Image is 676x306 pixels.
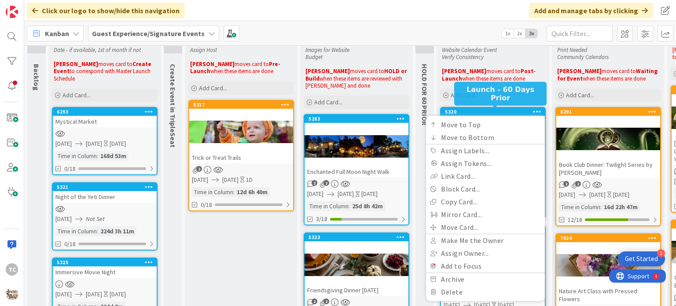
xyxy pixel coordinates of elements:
[312,180,317,186] span: 2
[560,235,660,241] div: 7834
[222,175,239,184] span: [DATE]
[525,29,537,38] span: 3x
[556,234,660,242] div: 7834
[547,26,613,41] input: Quick Filter...
[86,290,102,299] span: [DATE]
[53,266,157,278] div: Immersive Movie Night
[426,131,545,144] a: Move to Bottom
[27,3,185,18] div: Click our logo to show/hide this navigation
[307,201,349,211] div: Time in Column
[462,75,525,82] span: when these items are done
[657,249,665,257] div: 1
[445,109,545,115] div: 5320
[62,91,91,99] span: Add Card...
[189,101,293,163] div: 5317Trick or Treat Trails
[426,286,545,299] a: Delete
[442,46,497,54] em: Website Calendar Event
[563,181,569,187] span: 2
[307,189,323,199] span: [DATE]
[556,285,660,305] div: Nature Art Class with Pressed Flowers
[426,221,545,234] a: Move Card...
[559,190,575,199] span: [DATE]
[426,208,545,221] a: Mirror Card...
[426,118,545,131] a: Move to Top
[86,139,102,148] span: [DATE]
[53,108,157,127] div: 6293Mystical Market
[613,190,629,199] div: [DATE]
[233,187,235,197] span: :
[110,139,126,148] div: [DATE]
[583,75,646,82] span: when these items are done
[86,215,105,223] i: Not Set
[305,46,349,54] em: Images for Website
[55,214,72,224] span: [DATE]
[426,234,545,247] a: Make Me the Owner
[305,115,408,123] div: 5283
[602,202,640,212] div: 16d 22h 47m
[246,175,253,184] div: 1D
[557,46,587,54] em: Print Needed
[98,226,136,236] div: 224d 3h 11m
[53,258,157,278] div: 5325Immersive Movie Night
[6,6,18,18] img: Visit kanbanzone.com
[304,114,409,225] a: 5283Enchanted Full Moon Night Walk[DATE][DATE][DATE]Time in Column:25d 8h 42m3/18
[442,53,484,61] em: Verify Consistency
[309,234,408,240] div: 5323
[514,29,525,38] span: 2x
[53,183,157,191] div: 5321
[57,259,157,265] div: 5325
[556,159,660,178] div: Book Club Dinner: Twilight Series by [PERSON_NAME]
[556,234,660,305] div: 7834Nature Art Class with Pressed Flowers
[53,191,157,203] div: Night of the Yeti Dinner
[32,64,41,91] span: Backlog
[314,98,342,106] span: Add Card...
[312,299,317,304] span: 2
[188,100,294,211] a: 5317Trick or Treat Trails[DATE][DATE]1DTime in Column:12d 6h 40m0/18
[575,181,581,187] span: 2
[169,64,177,147] span: Create Event in TripleSeat
[54,67,152,82] span: to correspond with Master Launch Schedule
[486,67,521,75] span: moves card to
[556,108,660,178] div: 6291Book Club Dinner: Twilight Series by [PERSON_NAME]
[361,189,378,199] div: [DATE]
[55,290,72,299] span: [DATE]
[199,84,227,92] span: Add Card...
[192,175,208,184] span: [DATE]
[189,101,293,109] div: 5317
[97,151,98,161] span: :
[305,284,408,296] div: Friendsgiving Dinner [DATE]
[442,67,486,75] strong: [PERSON_NAME]
[557,67,602,75] strong: [PERSON_NAME]
[323,180,329,186] span: 2
[618,251,665,266] div: Open Get Started checklist, remaining modules: 1
[350,67,384,75] span: moves card to
[426,144,545,157] a: Assign Labels...
[309,116,408,122] div: 5283
[529,3,653,18] div: Add and manage tabs by clicking
[556,108,660,116] div: 6291
[305,166,408,177] div: Enchanted Full Moon Night Walk
[559,202,600,212] div: Time in Column
[305,53,323,61] em: Budget
[305,115,408,177] div: 5283Enchanted Full Moon Night Walk
[589,190,606,199] span: [DATE]
[305,75,404,89] span: when these items are reviewed with [PERSON_NAME] and done
[64,240,76,249] span: 0/18
[305,67,350,75] strong: [PERSON_NAME]
[426,247,545,260] a: Assign Owner...
[98,60,132,68] span: moves card to
[420,64,429,125] span: HOLD FOR 60 PRIOR
[441,108,545,170] div: 5320Move to TopMove to BottomAssign Labels...Assign Tokens...Link Card...Block Card...Copy Card.....
[316,214,327,224] span: 3/18
[57,109,157,115] div: 6293
[64,164,76,173] span: 0/18
[45,28,69,39] span: Kanban
[52,182,158,251] a: 5321Night of the Yeti Dinner[DATE]Not SetTime in Column:224d 3h 11m0/18
[97,226,98,236] span: :
[54,60,98,68] strong: [PERSON_NAME]
[6,263,18,276] div: TC
[566,91,594,99] span: Add Card...
[55,151,97,161] div: Time in Column
[201,200,212,210] span: 0/18
[193,102,293,108] div: 5317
